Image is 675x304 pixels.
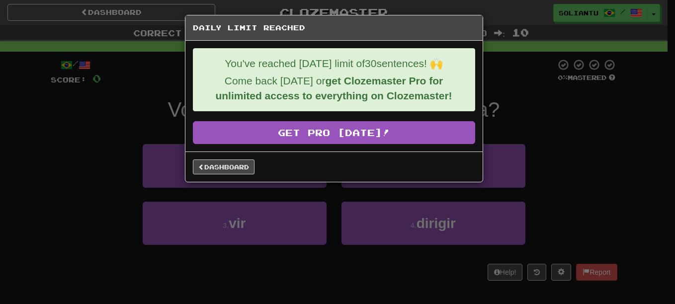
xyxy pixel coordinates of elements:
[201,74,467,103] p: Come back [DATE] or
[193,121,475,144] a: Get Pro [DATE]!
[193,23,475,33] h5: Daily Limit Reached
[193,159,254,174] a: Dashboard
[215,75,452,101] strong: get Clozemaster Pro for unlimited access to everything on Clozemaster!
[201,56,467,71] p: You've reached [DATE] limit of 30 sentences! 🙌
